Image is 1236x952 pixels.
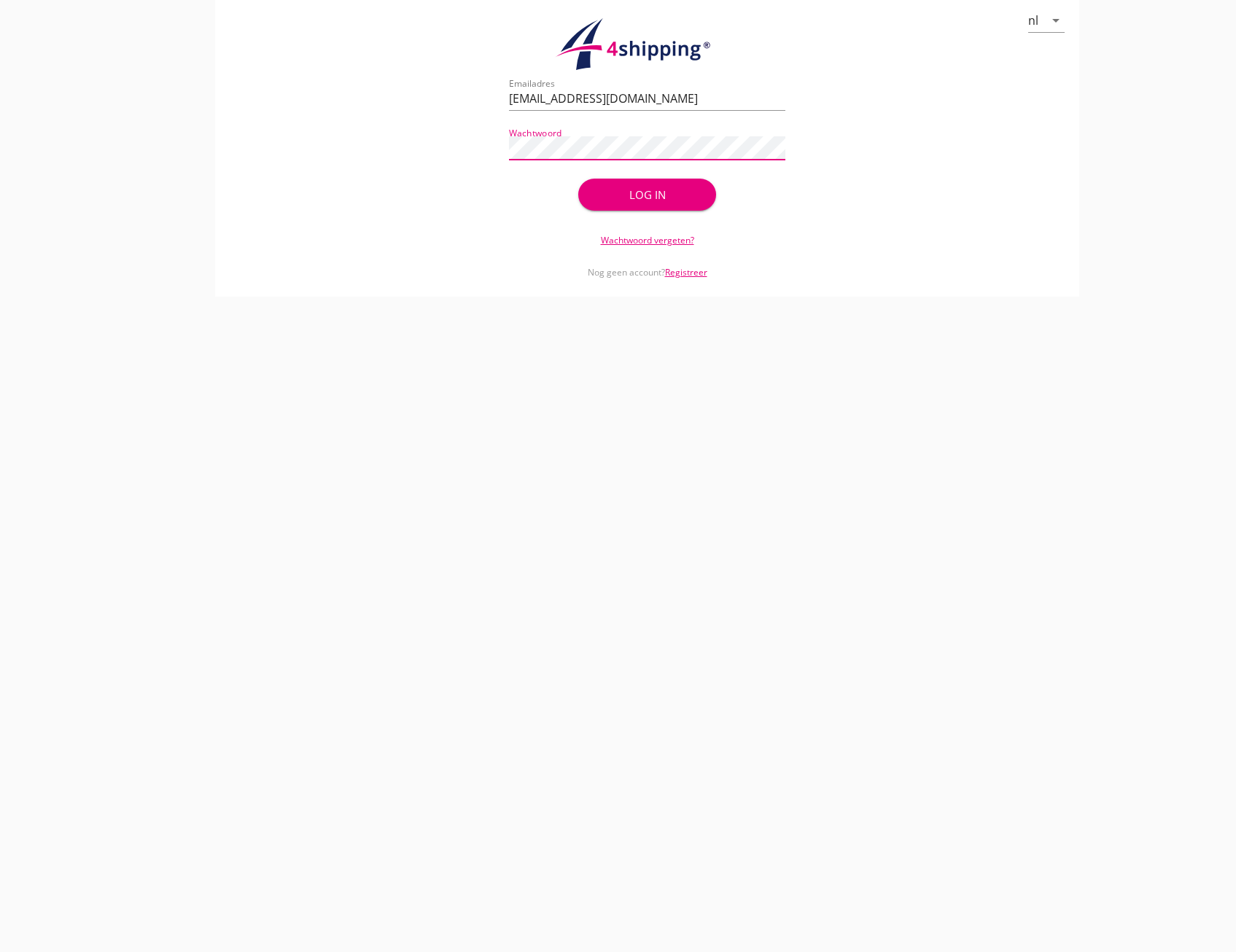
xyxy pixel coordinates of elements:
[509,247,785,279] div: Nog geen account?
[1047,12,1065,29] i: arrow_drop_down
[665,266,707,278] a: Registreer
[509,87,785,110] input: Emailadres
[553,17,742,71] img: logo.1f945f1d.svg
[602,187,693,203] div: Log in
[1028,14,1038,27] div: nl
[601,234,694,246] a: Wachtwoord vergeten?
[578,179,717,211] button: Log in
